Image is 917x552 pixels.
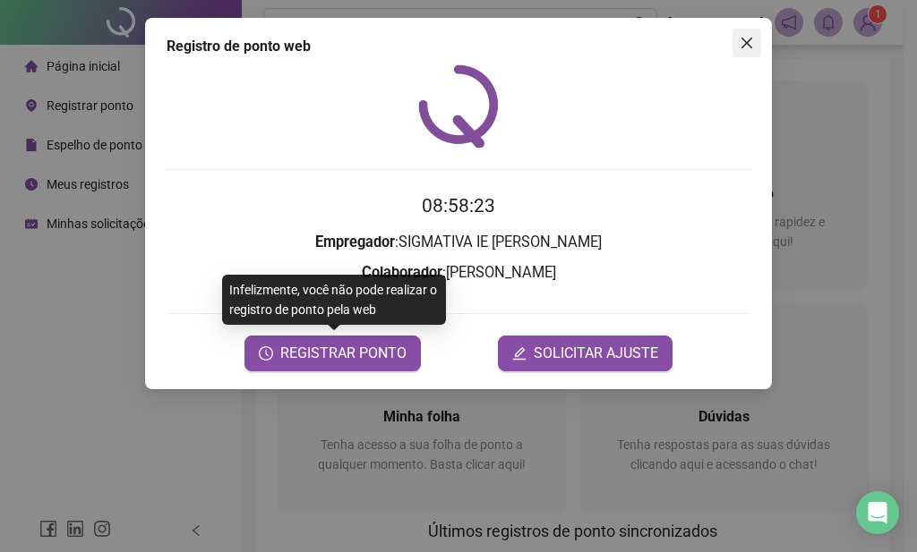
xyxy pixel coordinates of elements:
[167,231,750,254] h3: : SIGMATIVA IE [PERSON_NAME]
[167,261,750,284] h3: : [PERSON_NAME]
[512,346,527,361] span: edit
[222,275,446,325] div: Infelizmente, você não pode realizar o registro de ponto pela web
[167,36,750,57] div: Registro de ponto web
[280,343,407,364] span: REGISTRAR PONTO
[740,36,754,50] span: close
[362,264,442,281] strong: Colaborador
[422,195,495,217] time: 08:58:23
[315,234,395,251] strong: Empregador
[534,343,658,364] span: SOLICITAR AJUSTE
[259,346,273,361] span: clock-circle
[733,29,761,57] button: Close
[418,64,499,148] img: QRPoint
[498,335,673,371] button: editSOLICITAR AJUSTE
[856,491,899,534] div: Open Intercom Messenger
[244,335,421,371] button: REGISTRAR PONTO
